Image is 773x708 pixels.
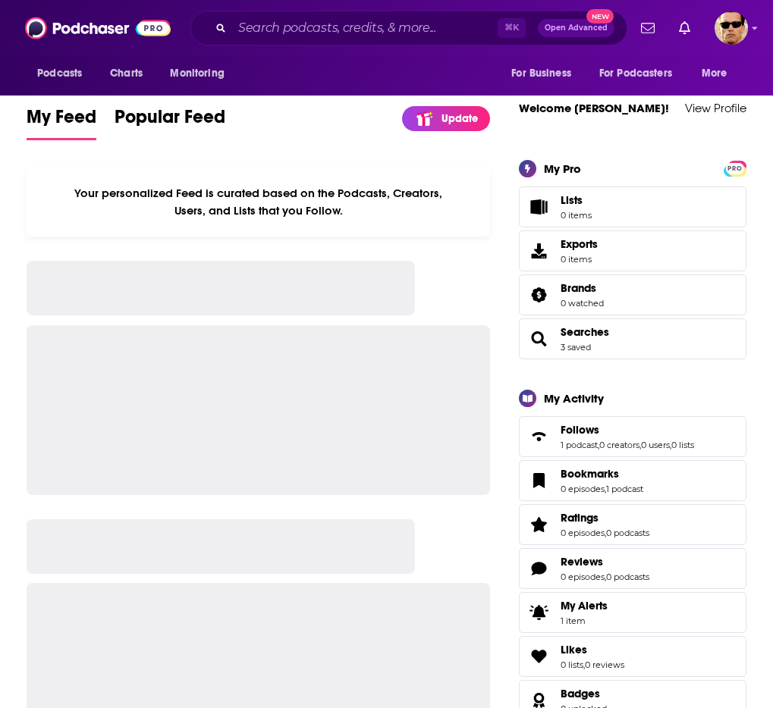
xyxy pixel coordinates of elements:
[561,193,583,207] span: Lists
[561,528,605,538] a: 0 episodes
[561,237,598,251] span: Exports
[561,193,592,207] span: Lists
[641,440,670,450] a: 0 users
[519,230,746,271] a: Exports
[589,59,694,88] button: open menu
[561,342,591,352] a: 3 saved
[170,63,224,84] span: Monitoring
[561,599,608,612] span: My Alerts
[605,484,606,494] span: ,
[561,440,598,450] a: 1 podcast
[561,511,649,525] a: Ratings
[524,240,555,262] span: Exports
[519,636,746,677] span: Likes
[561,687,607,700] a: Badges
[159,59,244,88] button: open menu
[27,105,96,140] a: My Feed
[519,548,746,589] span: Reviews
[726,162,744,174] a: PRO
[561,572,605,582] a: 0 episodes
[598,440,599,450] span: ,
[599,440,639,450] a: 0 creators
[524,328,555,349] a: Searches
[561,467,619,481] span: Bookmarks
[561,423,599,437] span: Follows
[561,511,599,525] span: Ratings
[639,440,641,450] span: ,
[232,16,498,40] input: Search podcasts, credits, & more...
[441,112,478,125] p: Update
[561,298,604,309] a: 0 watched
[524,426,555,447] a: Follows
[702,63,727,84] span: More
[561,555,603,569] span: Reviews
[561,687,600,700] span: Badges
[524,602,555,623] span: My Alerts
[524,196,555,218] span: Lists
[671,440,694,450] a: 0 lists
[561,484,605,494] a: 0 episodes
[715,11,748,45] button: Show profile menu
[544,161,581,176] div: My Pro
[110,63,143,84] span: Charts
[561,210,592,221] span: 0 items
[561,467,643,481] a: Bookmarks
[635,15,661,41] a: Show notifications dropdown
[524,470,555,491] a: Bookmarks
[519,274,746,315] span: Brands
[561,616,608,626] span: 1 item
[606,528,649,538] a: 0 podcasts
[605,528,606,538] span: ,
[691,59,746,88] button: open menu
[561,555,649,569] a: Reviews
[585,659,624,670] a: 0 reviews
[561,643,624,656] a: Likes
[115,105,225,137] span: Popular Feed
[519,318,746,359] span: Searches
[561,643,587,656] span: Likes
[25,14,171,42] img: Podchaser - Follow, Share and Rate Podcasts
[685,101,746,115] a: View Profile
[544,391,604,406] div: My Activity
[519,504,746,545] span: Ratings
[519,101,669,115] a: Welcome [PERSON_NAME]!
[190,11,627,45] div: Search podcasts, credits, & more...
[27,168,490,237] div: Your personalized Feed is curated based on the Podcasts, Creators, Users, and Lists that you Follow.
[605,572,606,582] span: ,
[545,24,608,32] span: Open Advanced
[538,19,614,37] button: Open AdvancedNew
[519,460,746,501] span: Bookmarks
[561,281,604,295] a: Brands
[100,59,152,88] a: Charts
[606,484,643,494] a: 1 podcast
[27,59,102,88] button: open menu
[511,63,571,84] span: For Business
[402,106,490,131] a: Update
[27,105,96,137] span: My Feed
[606,572,649,582] a: 0 podcasts
[583,659,585,670] span: ,
[37,63,82,84] span: Podcasts
[599,63,672,84] span: For Podcasters
[524,284,555,305] a: Brands
[670,440,671,450] span: ,
[726,163,744,174] span: PRO
[524,558,555,579] a: Reviews
[524,514,555,535] a: Ratings
[524,646,555,667] a: Likes
[561,281,596,295] span: Brands
[561,659,583,670] a: 0 lists
[561,254,598,265] span: 0 items
[561,423,694,437] a: Follows
[519,592,746,633] a: My Alerts
[519,186,746,227] a: Lists
[715,11,748,45] span: Logged in as karldevries
[673,15,696,41] a: Show notifications dropdown
[586,9,614,23] span: New
[561,325,609,339] a: Searches
[115,105,225,140] a: Popular Feed
[498,18,526,38] span: ⌘ K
